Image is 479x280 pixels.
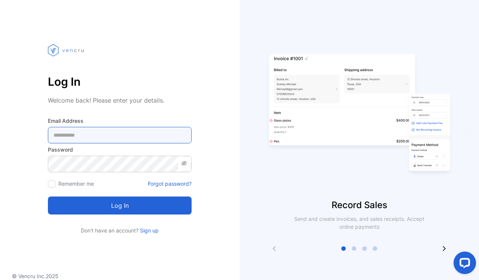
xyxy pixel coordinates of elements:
p: Send and create invoices, and sales receipts. Accept online payments [287,215,431,231]
label: Remember me [58,180,94,187]
label: Password [48,146,192,153]
p: Record Sales [239,198,479,212]
a: Sign up [138,227,159,234]
label: Email Address [48,117,192,125]
img: slider image [266,30,453,198]
iframe: LiveChat chat widget [448,249,479,280]
button: Log in [48,197,192,214]
p: Don't have an account? [48,226,192,234]
a: Forgot password? [148,180,192,188]
img: vencru logo [48,30,85,70]
p: Log In [48,73,192,91]
p: Welcome back! Please enter your details. [48,96,192,105]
